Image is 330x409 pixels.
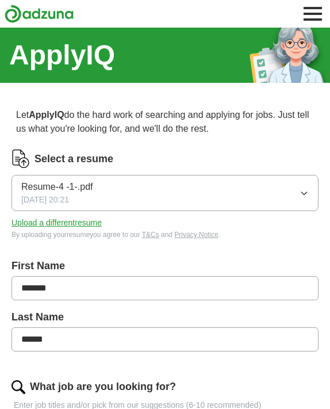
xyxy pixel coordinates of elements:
button: Upload a differentresume [11,217,102,229]
button: Resume-4 -1-.pdf[DATE] 20:21 [11,175,319,211]
label: Select a resume [34,151,113,167]
strong: ApplyIQ [29,110,64,120]
img: Adzuna logo [5,5,74,23]
span: Resume-4 -1-.pdf [21,180,93,194]
label: Last Name [11,309,319,325]
h1: ApplyIQ [9,35,115,76]
div: By uploading your resume you agree to our and . [11,230,319,240]
img: CV Icon [11,150,30,168]
label: First Name [11,258,319,274]
img: search.png [11,380,25,394]
button: Toggle main navigation menu [300,1,325,26]
a: T&Cs [142,231,159,239]
a: Privacy Notice [174,231,218,239]
label: What job are you looking for? [30,379,176,395]
p: Let do the hard work of searching and applying for jobs. Just tell us what you're looking for, an... [11,104,319,140]
span: [DATE] 20:21 [21,194,69,206]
